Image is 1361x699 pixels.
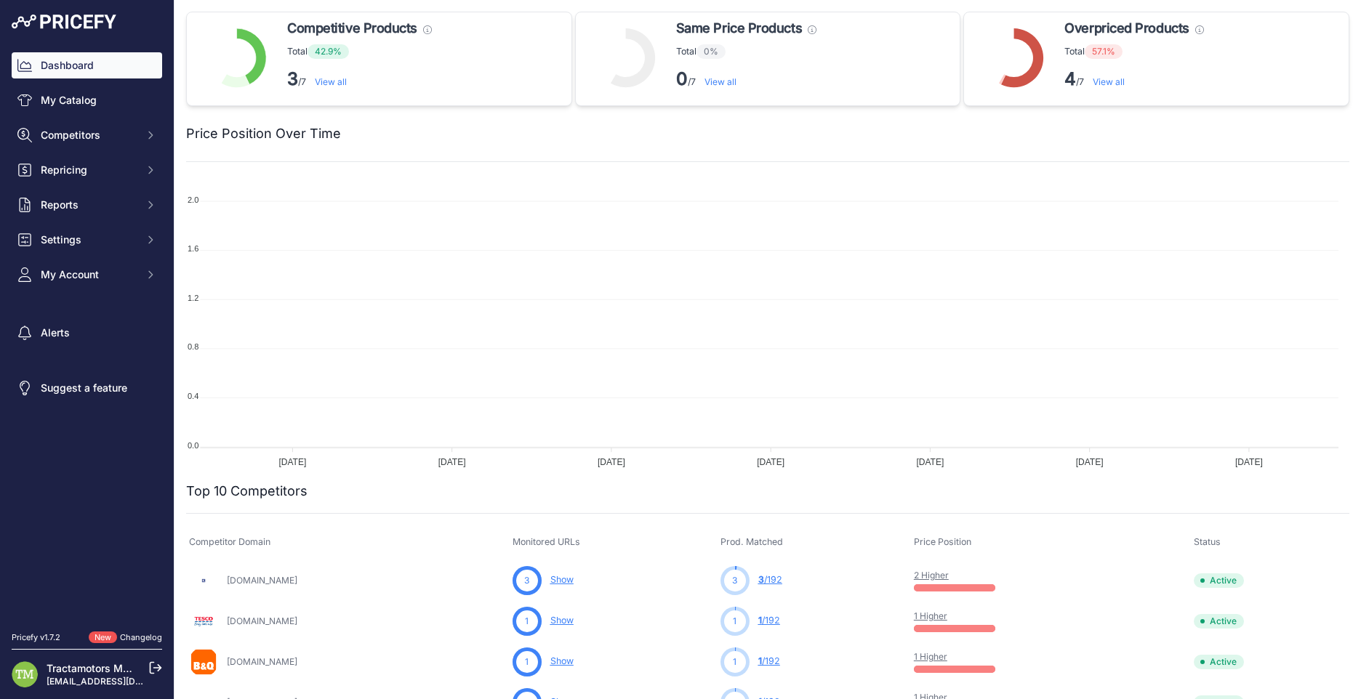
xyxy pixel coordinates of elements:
[914,536,971,547] span: Price Position
[188,392,198,400] tspan: 0.4
[758,615,780,626] a: 1/192
[757,457,784,467] tspan: [DATE]
[315,76,347,87] a: View all
[287,68,298,89] strong: 3
[120,632,162,642] a: Changelog
[550,615,574,626] a: Show
[12,15,116,29] img: Pricefy Logo
[1194,614,1244,629] span: Active
[758,615,762,626] span: 1
[47,676,198,687] a: [EMAIL_ADDRESS][DOMAIN_NAME]
[758,574,782,585] a: 3/192
[41,163,136,177] span: Repricing
[12,157,162,183] button: Repricing
[308,44,349,59] span: 42.9%
[278,457,306,467] tspan: [DATE]
[287,18,417,39] span: Competitive Products
[438,457,466,467] tspan: [DATE]
[1085,44,1123,59] span: 57.1%
[733,655,736,668] span: 1
[914,610,947,621] a: 1 Higher
[186,124,341,144] h2: Price Position Over Time
[287,68,432,91] p: /7
[1064,68,1203,91] p: /7
[513,536,580,547] span: Monitored URLs
[917,457,944,467] tspan: [DATE]
[47,662,163,674] a: Tractamotors Marketing
[732,574,737,587] span: 3
[1194,573,1244,588] span: Active
[12,192,162,218] button: Reports
[12,52,162,614] nav: Sidebar
[12,375,162,401] a: Suggest a feature
[598,457,625,467] tspan: [DATE]
[41,128,136,142] span: Competitors
[525,615,529,628] span: 1
[550,574,574,585] a: Show
[1194,536,1221,547] span: Status
[1064,44,1203,59] p: Total
[89,631,117,644] span: New
[676,68,816,91] p: /7
[914,570,949,581] a: 2 Higher
[525,655,529,668] span: 1
[758,655,762,666] span: 1
[188,294,198,302] tspan: 1.2
[12,320,162,346] a: Alerts
[188,244,198,253] tspan: 1.6
[696,44,726,59] span: 0%
[524,574,529,587] span: 3
[186,481,308,501] h2: Top 10 Competitors
[12,87,162,113] a: My Catalog
[1235,457,1263,467] tspan: [DATE]
[12,52,162,78] a: Dashboard
[676,44,816,59] p: Total
[1064,68,1076,89] strong: 4
[287,44,432,59] p: Total
[676,18,802,39] span: Same Price Products
[227,656,297,667] a: [DOMAIN_NAME]
[676,68,688,89] strong: 0
[12,227,162,253] button: Settings
[188,195,198,204] tspan: 2.0
[188,342,198,351] tspan: 0.8
[12,631,60,644] div: Pricefy v1.7.2
[704,76,736,87] a: View all
[227,575,297,586] a: [DOMAIN_NAME]
[720,536,783,547] span: Prod. Matched
[1093,76,1125,87] a: View all
[12,122,162,148] button: Competitors
[758,574,764,585] span: 3
[12,262,162,288] button: My Account
[550,655,574,666] a: Show
[914,651,947,662] a: 1 Higher
[1194,655,1244,669] span: Active
[733,615,736,628] span: 1
[188,441,198,450] tspan: 0.0
[1076,457,1104,467] tspan: [DATE]
[41,233,136,247] span: Settings
[758,655,780,666] a: 1/192
[41,198,136,212] span: Reports
[227,615,297,626] a: [DOMAIN_NAME]
[1064,18,1189,39] span: Overpriced Products
[189,536,270,547] span: Competitor Domain
[41,267,136,282] span: My Account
